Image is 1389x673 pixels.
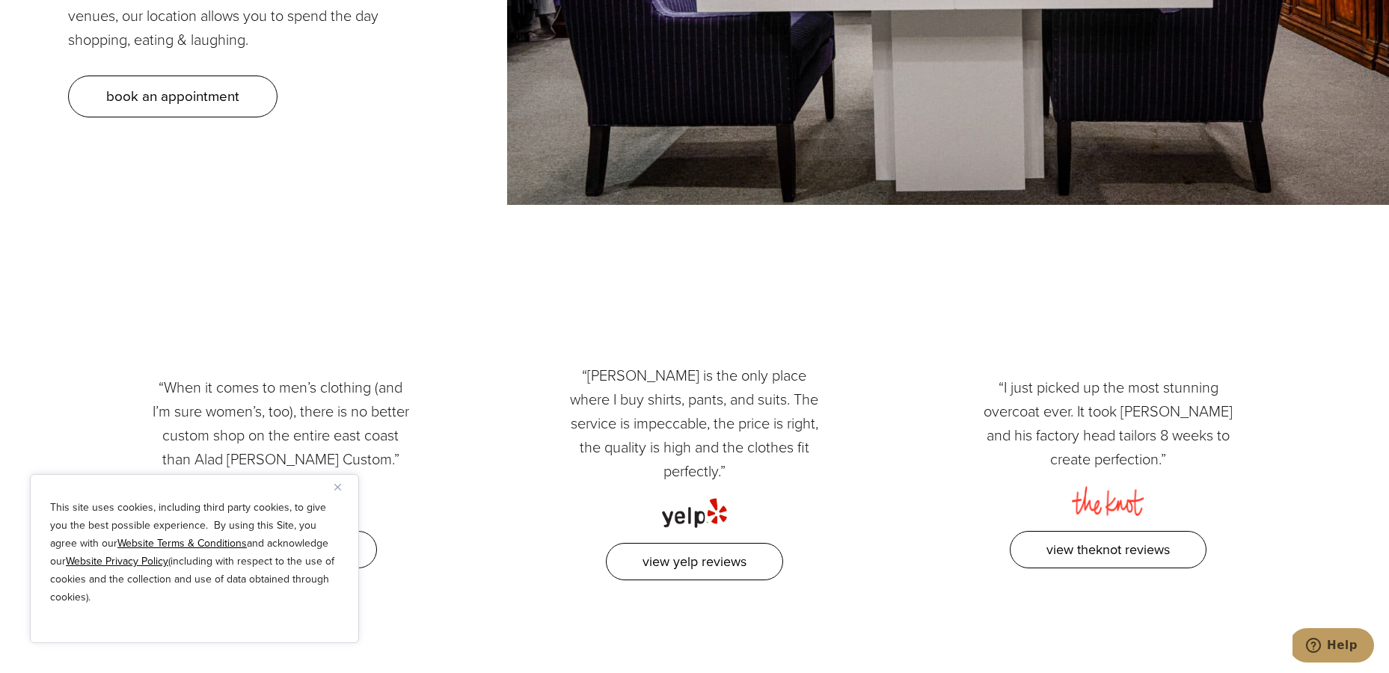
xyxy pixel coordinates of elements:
[1293,628,1374,666] iframe: Opens a widget where you can chat to one of our agents
[66,553,168,569] a: Website Privacy Policy
[563,363,825,483] p: “[PERSON_NAME] is the only place where I buy shirts, pants, and suits. The service is impeccable,...
[150,375,411,471] p: “When it comes to men’s clothing (and I’m sure women’s, too), there is no better custom shop on t...
[606,543,783,581] a: View Yelp Reviews
[266,471,295,516] img: google
[1010,531,1206,569] a: View TheKnot Reviews
[978,375,1239,471] p: “I just picked up the most stunning overcoat ever. It took [PERSON_NAME] and his factory head tai...
[334,478,352,496] button: Close
[117,535,247,551] a: Website Terms & Conditions
[334,484,341,491] img: Close
[68,76,278,117] a: book an appointment
[50,499,339,606] p: This site uses cookies, including third party cookies, to give you the best possible experience. ...
[1072,471,1144,516] img: the knot
[662,483,728,528] img: yelp
[106,85,239,107] span: book an appointment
